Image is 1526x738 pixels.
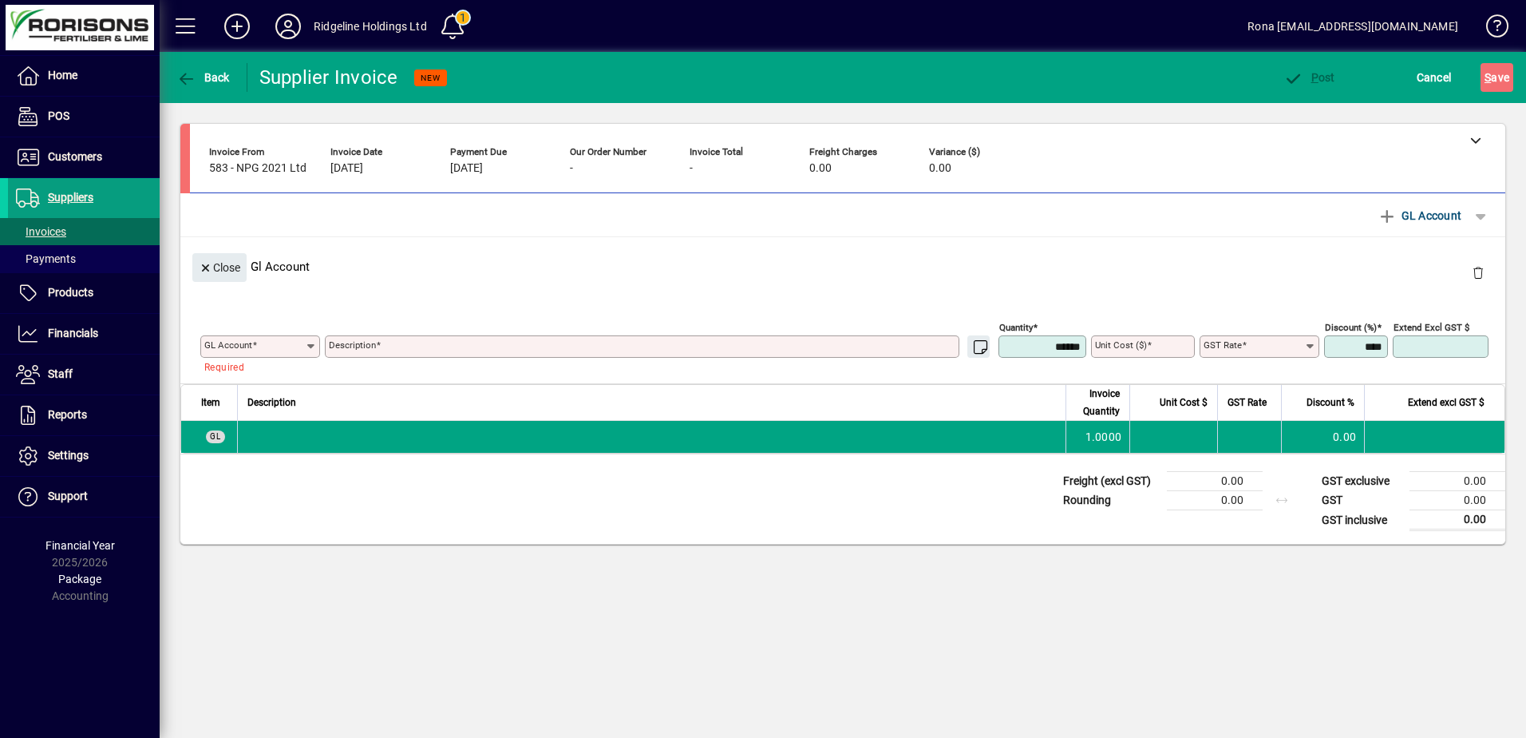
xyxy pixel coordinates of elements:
button: Close [192,253,247,282]
td: 0.00 [1281,421,1364,453]
td: 1.0000 [1065,421,1129,453]
div: Supplier Invoice [259,65,398,90]
mat-label: GL Account [204,339,252,351]
mat-label: Unit Cost ($) [1095,339,1147,351]
span: Invoice Quantity [1076,385,1120,420]
span: GST Rate [1228,394,1267,411]
mat-label: Quantity [999,322,1033,333]
span: Suppliers [48,191,93,204]
a: Reports [8,395,160,435]
mat-label: GST rate [1204,339,1242,351]
span: [DATE] [330,162,363,175]
mat-label: Extend excl GST $ [1394,322,1469,333]
span: S [1484,71,1491,84]
td: GST inclusive [1314,510,1409,530]
button: Back [172,63,234,92]
span: ave [1484,65,1509,90]
div: Ridgeline Holdings Ltd [314,14,427,39]
span: Staff [48,367,73,380]
app-page-header-button: Close [188,260,251,274]
span: POS [48,109,69,122]
td: GST exclusive [1314,472,1409,491]
app-page-header-button: Delete [1459,265,1497,280]
a: Products [8,273,160,313]
a: Invoices [8,218,160,245]
a: Financials [8,314,160,354]
td: 0.00 [1409,510,1505,530]
app-page-header-button: Back [160,63,247,92]
span: Support [48,490,88,502]
a: Support [8,477,160,517]
span: NEW [421,73,441,83]
span: GL [210,432,221,441]
div: Rona [EMAIL_ADDRESS][DOMAIN_NAME] [1247,14,1458,39]
mat-error: Required [204,358,307,375]
span: Extend excl GST $ [1408,394,1484,411]
button: Post [1279,63,1339,92]
span: P [1311,71,1318,84]
span: - [570,162,573,175]
td: 0.00 [1409,472,1505,491]
span: Discount % [1307,394,1354,411]
span: Settings [48,449,89,462]
td: 0.00 [1167,472,1263,491]
a: Customers [8,137,160,177]
span: - [690,162,693,175]
td: 0.00 [1409,491,1505,510]
mat-label: Description [329,339,376,351]
button: Add [212,12,263,41]
span: Description [247,394,296,411]
span: Payments [16,252,76,265]
button: Cancel [1413,63,1456,92]
a: Settings [8,436,160,476]
div: Gl Account [180,237,1505,296]
span: Close [199,255,240,281]
span: Financials [48,327,98,339]
span: Products [48,286,93,299]
span: 0.00 [929,162,951,175]
span: Back [176,71,230,84]
a: POS [8,97,160,137]
span: Home [48,69,77,81]
td: 0.00 [1167,491,1263,510]
span: Unit Cost $ [1160,394,1208,411]
span: Reports [48,408,87,421]
span: [DATE] [450,162,483,175]
span: Customers [48,150,102,163]
button: Delete [1459,253,1497,292]
span: Invoices [16,225,66,238]
a: Payments [8,245,160,272]
span: ost [1283,71,1335,84]
mat-label: Discount (%) [1325,322,1377,333]
td: Freight (excl GST) [1055,472,1167,491]
span: Package [58,573,101,585]
span: Financial Year [45,539,115,552]
span: 583 - NPG 2021 Ltd [209,162,306,175]
a: Home [8,56,160,96]
a: Knowledge Base [1474,3,1506,55]
span: Cancel [1417,65,1452,90]
button: Profile [263,12,314,41]
span: Item [201,394,220,411]
a: Staff [8,355,160,395]
td: Rounding [1055,491,1167,510]
td: GST [1314,491,1409,510]
button: Save [1481,63,1513,92]
span: 0.00 [809,162,832,175]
